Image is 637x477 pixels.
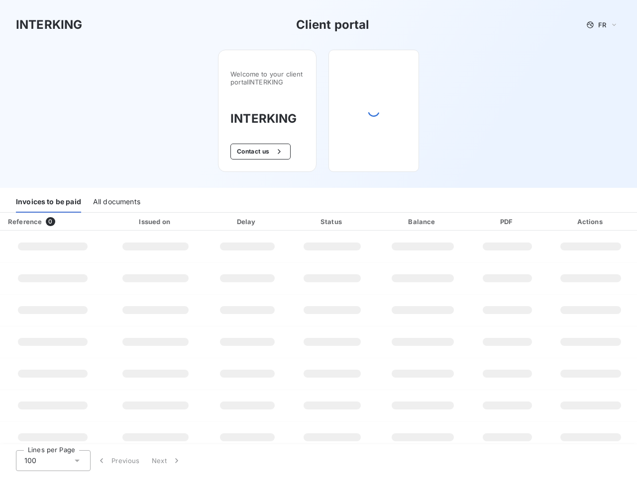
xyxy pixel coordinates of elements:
div: Delay [208,217,287,227]
span: 100 [24,456,36,466]
h3: INTERKING [16,16,82,34]
div: PDF [472,217,542,227]
span: Welcome to your client portal INTERKING [230,70,304,86]
button: Contact us [230,144,291,159]
h3: Client portal [296,16,370,34]
h3: INTERKING [230,110,304,128]
div: Actions [546,217,635,227]
div: Issued on [107,217,204,227]
span: 0 [46,217,55,226]
div: Reference [8,218,42,226]
div: Invoices to be paid [16,192,81,213]
button: Previous [91,450,146,471]
span: FR [598,21,606,29]
div: Status [291,217,373,227]
button: Next [146,450,188,471]
div: Balance [378,217,468,227]
div: All documents [93,192,140,213]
